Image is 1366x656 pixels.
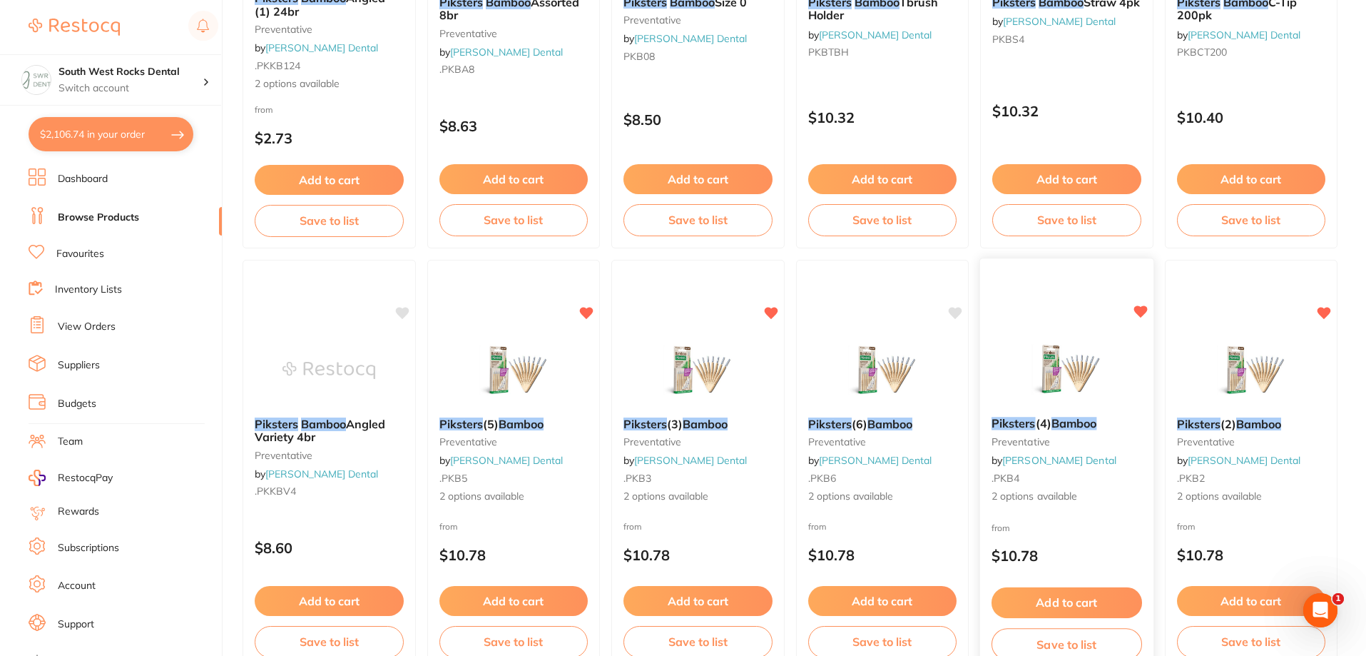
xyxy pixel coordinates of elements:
[1002,454,1116,467] a: [PERSON_NAME] Dental
[623,417,667,431] em: Piksters
[439,63,474,76] span: .PKBA8
[623,32,747,45] span: by
[623,586,773,616] button: Add to cart
[808,521,827,532] span: from
[1177,109,1326,126] p: $10.40
[255,104,273,115] span: from
[808,436,957,448] small: preventative
[439,417,483,431] em: Piksters
[1177,204,1326,236] button: Save to list
[1177,547,1326,563] p: $10.78
[623,418,773,430] b: Piksters (3) Bamboo
[58,172,108,186] a: Dashboard
[255,205,404,236] button: Save to list
[623,521,642,532] span: from
[29,19,120,36] img: Restocq Logo
[808,472,836,485] span: .PKB6
[808,417,852,431] em: Piksters
[1177,454,1300,467] span: by
[265,468,378,480] a: [PERSON_NAME] Dental
[255,586,404,616] button: Add to cart
[58,397,96,411] a: Budgets
[58,358,100,373] a: Suppliers
[623,14,773,26] small: preventative
[1177,418,1326,430] b: Piksters (2) Bamboo
[439,490,588,504] span: 2 options available
[623,454,747,467] span: by
[992,103,1141,119] p: $10.32
[808,418,957,430] b: Piksters (6) Bamboo
[439,586,588,616] button: Add to cart
[255,417,385,444] span: Angled Variety 4br
[467,335,560,406] img: Piksters (5) Bamboo
[992,472,1019,485] span: .PKB4
[808,46,849,59] span: PKBTBH
[58,579,96,593] a: Account
[992,416,1036,430] em: Piksters
[255,450,404,461] small: preventative
[1188,29,1300,41] a: [PERSON_NAME] Dental
[992,436,1142,448] small: preventative
[634,454,747,467] a: [PERSON_NAME] Dental
[255,41,378,54] span: by
[58,65,203,79] h4: South West Rocks Dental
[819,454,932,467] a: [PERSON_NAME] Dental
[808,586,957,616] button: Add to cart
[808,454,932,467] span: by
[55,283,122,297] a: Inventory Lists
[623,472,651,485] span: .PKB3
[1051,416,1097,430] em: Bamboo
[58,471,113,485] span: RestocqPay
[1036,416,1051,430] span: (4)
[808,29,932,41] span: by
[255,59,300,72] span: .PKKB124
[255,130,404,146] p: $2.73
[1177,164,1326,194] button: Add to cart
[1205,335,1298,406] img: Piksters (2) Bamboo
[439,28,588,39] small: preventative
[439,164,588,194] button: Add to cart
[992,15,1116,28] span: by
[623,204,773,236] button: Save to list
[439,46,563,59] span: by
[808,547,957,563] p: $10.78
[623,436,773,448] small: preventative
[439,472,467,485] span: .PKB5
[301,417,346,431] em: Bamboo
[623,111,773,128] p: $8.50
[992,490,1142,504] span: 2 options available
[992,522,1010,533] span: from
[1177,436,1326,448] small: preventative
[56,247,104,261] a: Favourites
[255,468,378,480] span: by
[634,32,747,45] a: [PERSON_NAME] Dental
[58,320,116,334] a: View Orders
[1177,490,1326,504] span: 2 options available
[1177,46,1227,59] span: PKBCT200
[1020,333,1113,405] img: Piksters (4) Bamboo
[282,335,375,406] img: Piksters Bamboo Angled Variety 4br
[439,118,588,134] p: $8.63
[22,66,51,94] img: South West Rocks Dental
[836,335,929,406] img: Piksters (6) Bamboo
[255,24,404,35] small: preventative
[651,335,744,406] img: Piksters (3) Bamboo
[439,204,588,236] button: Save to list
[483,417,499,431] span: (5)
[683,417,728,431] em: Bamboo
[992,33,1024,46] span: PKBS4
[58,541,119,555] a: Subscriptions
[623,164,773,194] button: Add to cart
[623,547,773,563] p: $10.78
[1177,586,1326,616] button: Add to cart
[1003,15,1116,28] a: [PERSON_NAME] Dental
[623,50,655,63] span: PKB08
[29,117,193,151] button: $2,106.74 in your order
[1236,417,1281,431] em: Bamboo
[808,490,957,504] span: 2 options available
[439,454,563,467] span: by
[255,165,404,195] button: Add to cart
[58,81,203,96] p: Switch account
[623,490,773,504] span: 2 options available
[450,46,563,59] a: [PERSON_NAME] Dental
